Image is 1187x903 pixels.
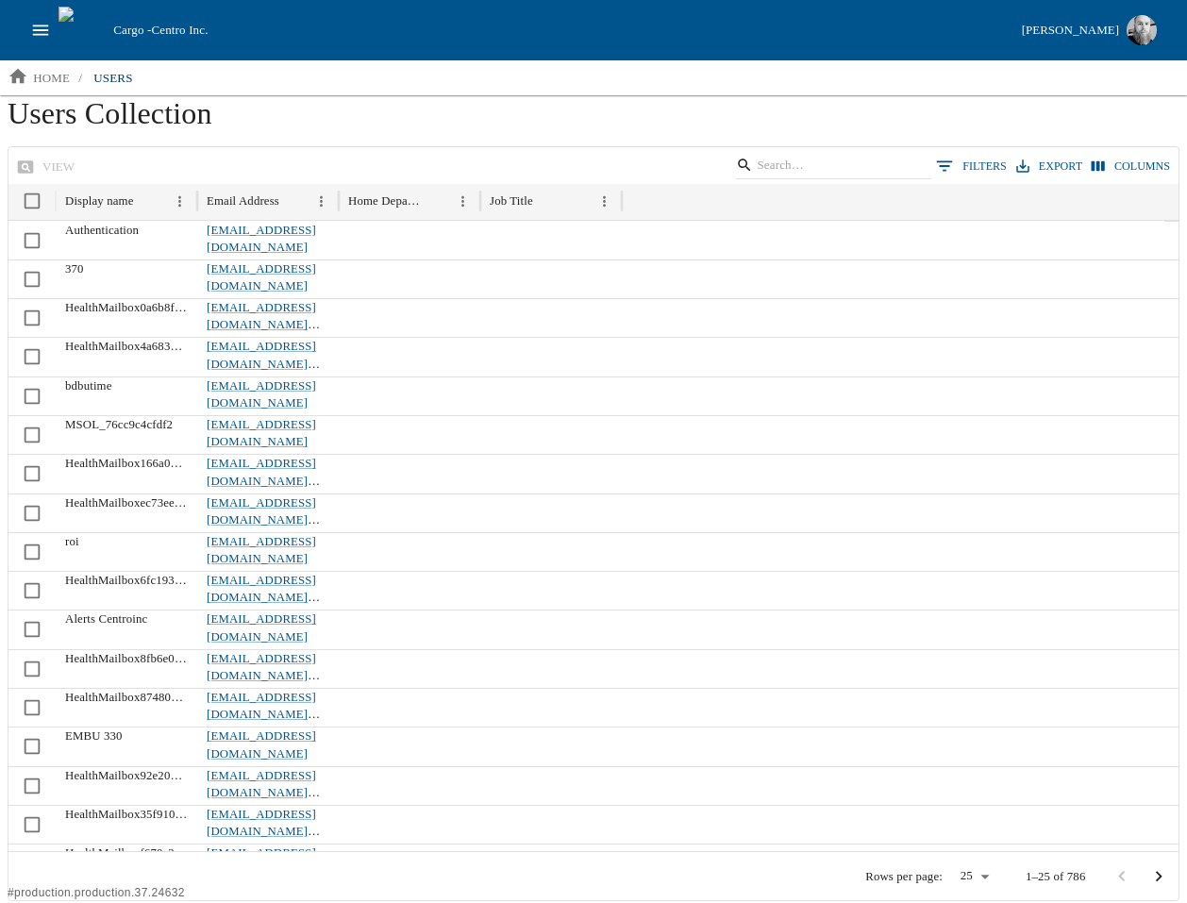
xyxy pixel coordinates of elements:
div: HealthMailbox35f910fef7e047e28bbacb703100ac58 [56,805,197,844]
div: Alerts Centroinc [56,610,197,648]
div: Authentication [56,221,197,259]
div: [PERSON_NAME] [1022,20,1119,42]
div: HealthMailbox87480c71497c423b983c4e15c46dddaa [56,688,197,727]
a: [EMAIL_ADDRESS][DOMAIN_NAME] [207,808,320,838]
img: Profile image [1127,15,1157,45]
a: [EMAIL_ADDRESS][DOMAIN_NAME] [207,729,316,760]
a: [EMAIL_ADDRESS][DOMAIN_NAME] [207,691,320,721]
button: Show filters [931,152,1011,180]
div: @[DOMAIN_NAME] [197,493,339,532]
li: / [78,69,82,88]
div: 25 [950,863,995,890]
p: home [33,69,70,88]
div: @[DOMAIN_NAME] [197,649,339,688]
div: Email Address [207,194,279,209]
button: Menu [592,189,617,214]
div: @[DOMAIN_NAME] [197,571,339,610]
a: [EMAIL_ADDRESS][DOMAIN_NAME] [207,457,320,487]
div: @[DOMAIN_NAME] [197,766,339,805]
button: Go to next page [1141,859,1177,895]
button: [PERSON_NAME] [1014,9,1164,51]
div: Display name [65,194,134,209]
div: HealthMailbox4a683413ba214e2a976e15d85413970c [56,337,197,376]
a: [EMAIL_ADDRESS][DOMAIN_NAME] [207,379,316,410]
a: [EMAIL_ADDRESS][DOMAIN_NAME] [207,496,320,527]
a: [EMAIL_ADDRESS][DOMAIN_NAME] [207,418,316,448]
a: [EMAIL_ADDRESS][DOMAIN_NAME] [207,769,320,799]
input: Search… [757,152,904,178]
button: Select columns [1087,153,1175,180]
div: Cargo - [106,21,1013,40]
p: Rows per page: [865,868,943,885]
div: Home Department Code [348,194,424,209]
button: open drawer [23,12,59,48]
button: Menu [450,189,476,214]
a: [EMAIL_ADDRESS][DOMAIN_NAME] [207,224,316,254]
a: [EMAIL_ADDRESS][DOMAIN_NAME] [207,262,316,293]
div: Search [736,152,931,183]
div: HealthMailbox92e20a7c0dec4c658d4ace4ebbc8a54b [56,766,197,805]
a: [EMAIL_ADDRESS][DOMAIN_NAME] [207,301,320,331]
button: Export [1011,153,1087,180]
span: Centro Inc. [151,23,208,37]
button: Sort [281,189,307,214]
button: Sort [136,189,161,214]
div: @[DOMAIN_NAME] [197,454,339,493]
div: @[DOMAIN_NAME] [197,298,339,337]
div: @[DOMAIN_NAME] [197,688,339,727]
div: roi [56,532,197,571]
img: cargo logo [59,7,106,54]
div: Job Title [490,194,533,209]
div: HealthMailbox166a08ef707b4a86bf6f8a62d53d91ee [56,454,197,493]
a: [EMAIL_ADDRESS][DOMAIN_NAME] [207,340,320,370]
a: [EMAIL_ADDRESS][DOMAIN_NAME] [207,612,316,643]
div: 370 [56,259,197,298]
a: [EMAIL_ADDRESS][DOMAIN_NAME] [207,574,320,604]
div: HealthMailbox8fb6e0ee72384b48bcf6e81b3d1a8f35 [56,649,197,688]
div: HealthMailbox0a6b8f204928409d967225b1bcd34d47 [56,298,197,337]
div: @[DOMAIN_NAME] [197,337,339,376]
button: Sort [426,189,451,214]
a: users [83,63,143,93]
p: users [93,69,132,88]
h1: Users Collection [8,95,1179,146]
button: Menu [167,189,192,214]
p: 1–25 of 786 [1026,868,1086,885]
div: HealthMailbox6fc193c96a554e2885f9a61cd0040585 [56,571,197,610]
div: @[DOMAIN_NAME] [197,844,339,882]
div: bdbutime [56,376,197,415]
div: HealthMailboxf670e2b136ca431080f36633afd78ccf [56,844,197,882]
div: EMBU 330 [56,727,197,765]
div: HealthMailboxec73ee69ddf741f68cee0a781d78a853 [56,493,197,532]
a: [EMAIL_ADDRESS][DOMAIN_NAME] [207,652,320,682]
button: Menu [309,189,334,214]
a: [EMAIL_ADDRESS][DOMAIN_NAME] [207,535,316,565]
div: MSOL_76cc9c4cfdf2 [56,415,197,454]
button: Sort [535,189,560,214]
div: @[DOMAIN_NAME] [197,805,339,844]
a: [EMAIL_ADDRESS][DOMAIN_NAME] [207,846,320,877]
